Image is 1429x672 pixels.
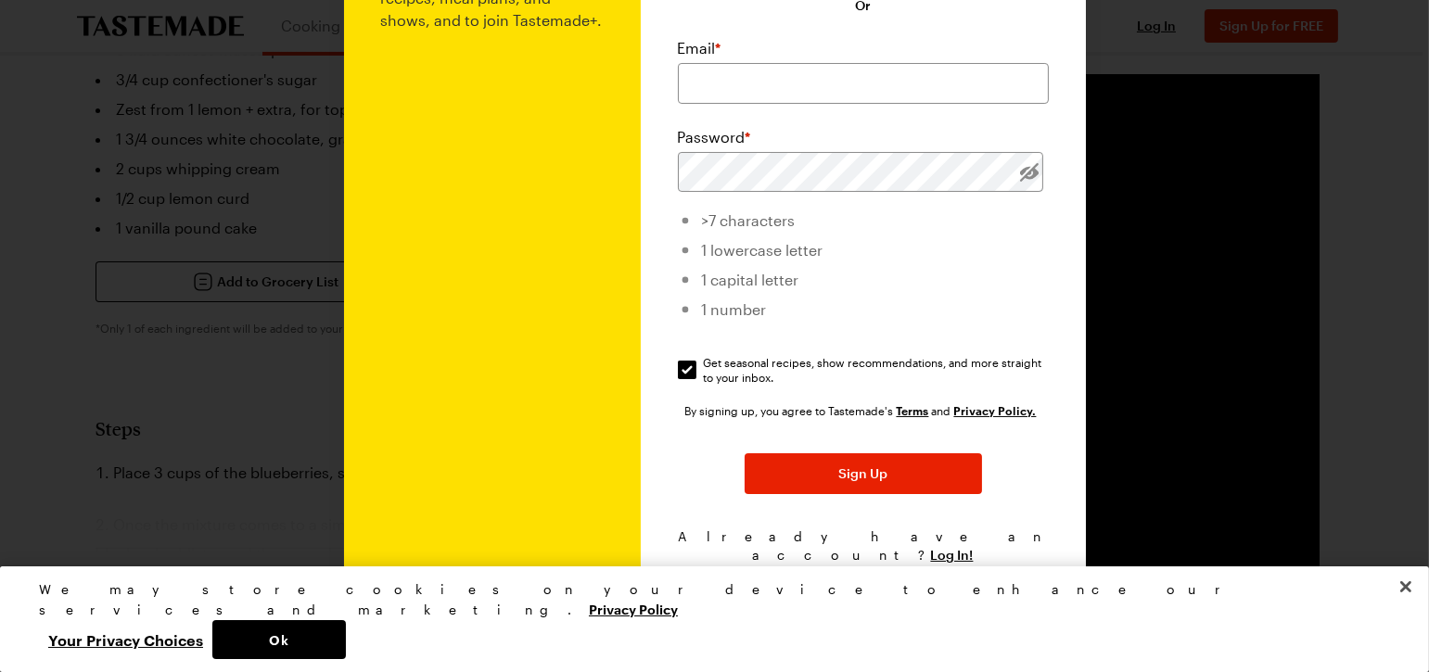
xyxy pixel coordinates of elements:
[702,211,796,229] span: >7 characters
[704,355,1051,385] span: Get seasonal recipes, show recommendations, and more straight to your inbox.
[702,300,767,318] span: 1 number
[702,271,799,288] span: 1 capital letter
[39,620,212,659] button: Your Privacy Choices
[212,620,346,659] button: Ok
[931,546,974,564] button: Log In!
[589,600,678,617] a: More information about your privacy, opens in a new tab
[678,126,751,148] label: Password
[678,528,1048,563] span: Already have an account?
[1385,566,1426,607] button: Close
[678,361,696,379] input: Get seasonal recipes, show recommendations, and more straight to your inbox.
[685,401,1041,420] div: By signing up, you agree to Tastemade's and
[702,241,823,259] span: 1 lowercase letter
[745,453,982,494] button: Sign Up
[838,464,887,483] span: Sign Up
[39,579,1374,659] div: Privacy
[678,37,721,59] label: Email
[954,402,1037,418] a: Tastemade Privacy Policy
[897,402,929,418] a: Tastemade Terms of Service
[39,579,1374,620] div: We may store cookies on your device to enhance our services and marketing.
